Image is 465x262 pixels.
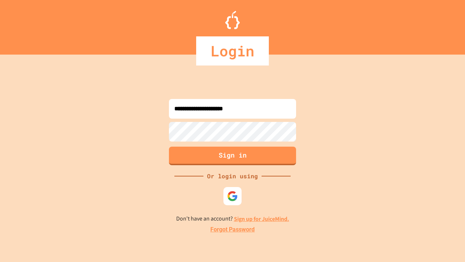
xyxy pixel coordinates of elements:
div: Or login using [203,172,262,180]
a: Sign up for JuiceMind. [234,215,289,223]
button: Sign in [169,147,296,165]
img: google-icon.svg [227,191,238,202]
a: Forgot Password [210,225,255,234]
div: Login [196,36,269,65]
img: Logo.svg [225,11,240,29]
p: Don't have an account? [176,214,289,223]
